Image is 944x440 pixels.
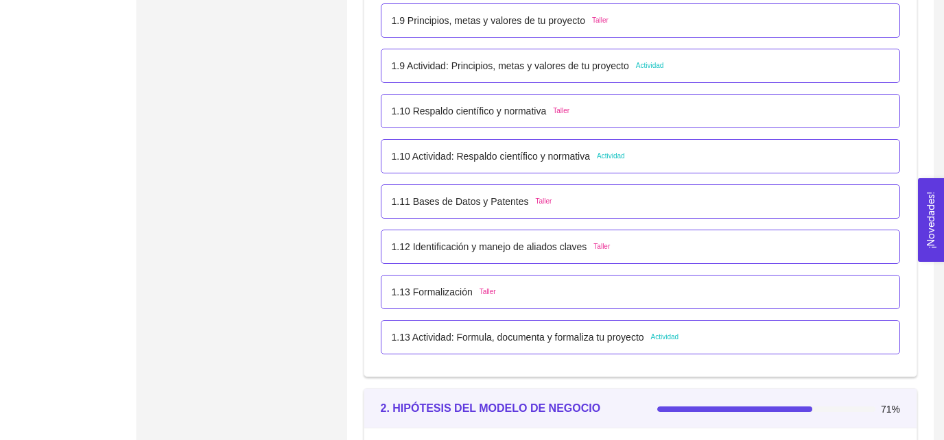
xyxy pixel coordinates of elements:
span: Actividad [636,60,664,71]
span: Actividad [651,332,679,343]
span: Taller [592,15,609,26]
button: Open Feedback Widget [918,178,944,262]
p: 1.13 Actividad: Formula, documenta y formaliza tu proyecto [392,330,644,345]
p: 1.9 Actividad: Principios, metas y valores de tu proyecto [392,58,629,73]
span: Taller [553,106,569,117]
span: Actividad [597,151,625,162]
p: 1.12 Identificación y manejo de aliados claves [392,239,587,254]
p: 1.13 Formalización [392,284,473,300]
p: 1.11 Bases de Datos y Patentes [392,194,529,209]
span: 71% [881,404,900,414]
p: 1.9 Principios, metas y valores de tu proyecto [392,13,585,28]
span: Taller [480,286,496,297]
p: 1.10 Respaldo científico y normativa [392,103,547,119]
span: Taller [593,241,610,252]
span: Taller [536,196,552,207]
p: 1.10 Actividad: Respaldo científico y normativa [392,149,591,164]
strong: 2. HIPÓTESIS DEL MODELO DE NEGOCIO [381,402,601,414]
